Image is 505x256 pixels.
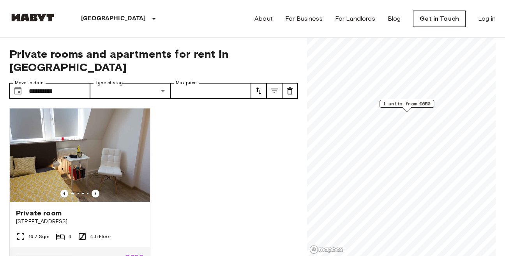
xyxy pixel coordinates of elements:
img: Habyt [9,14,56,21]
button: Previous image [60,190,68,197]
span: 4th Floor [90,233,111,240]
a: Blog [388,14,401,23]
span: 4 [68,233,71,240]
a: For Business [285,14,323,23]
img: Marketing picture of unit DE-04-013-001-01HF [10,108,150,202]
a: About [254,14,273,23]
a: Get in Touch [413,11,466,27]
span: 1 units from €650 [383,100,431,107]
p: [GEOGRAPHIC_DATA] [81,14,146,23]
label: Move-in date [15,80,44,86]
button: Choose date, selected date is 23 Sep 2025 [10,83,26,99]
span: [STREET_ADDRESS] [16,218,144,226]
span: Private rooms and apartments for rent in [GEOGRAPHIC_DATA] [9,47,298,74]
button: tune [282,83,298,99]
a: Mapbox logo [309,245,344,254]
span: Private room [16,208,62,218]
button: tune [267,83,282,99]
a: For Landlords [335,14,375,23]
div: Map marker [380,100,434,112]
label: Type of stay [95,80,123,86]
button: tune [251,83,267,99]
button: Previous image [92,190,99,197]
span: 16.7 Sqm [28,233,49,240]
a: Log in [478,14,496,23]
label: Max price [176,80,197,86]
